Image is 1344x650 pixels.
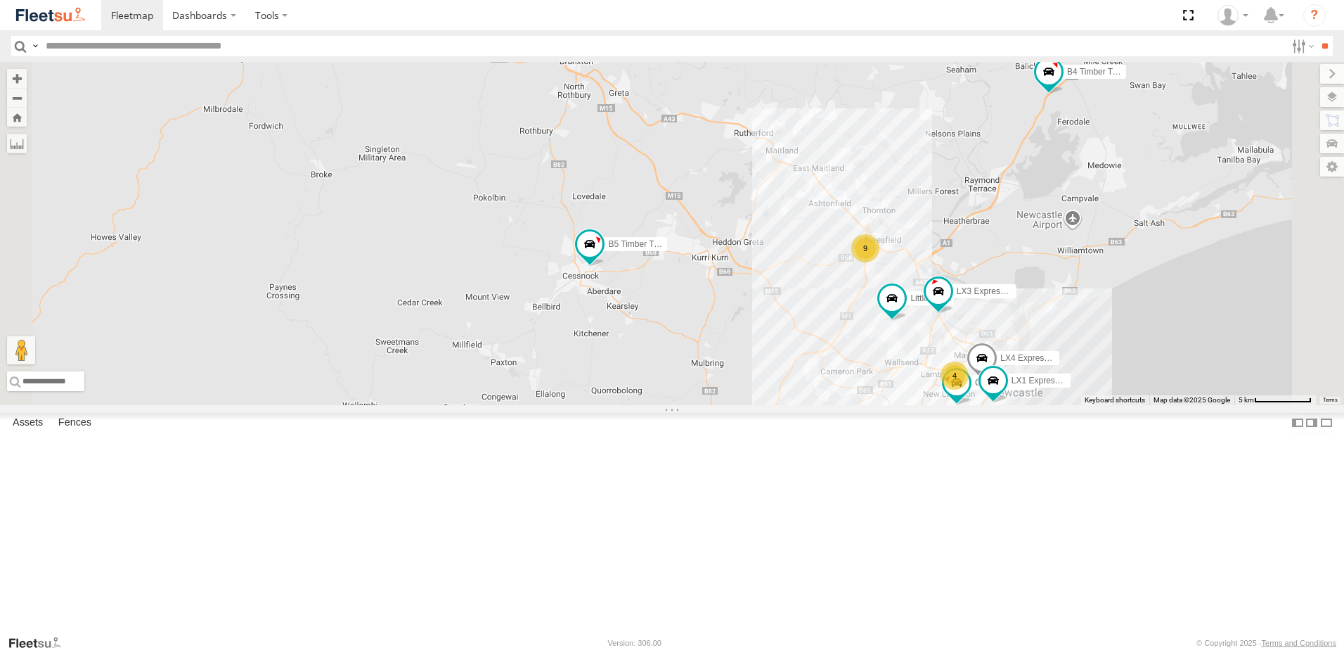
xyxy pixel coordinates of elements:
[941,362,969,390] div: 4
[1000,353,1064,363] span: LX4 Express Ute
[1291,413,1305,433] label: Dock Summary Table to the Left
[7,134,27,153] label: Measure
[1320,157,1344,177] label: Map Settings
[910,293,951,303] span: Little Truck
[1303,4,1326,27] i: ?
[608,639,661,647] div: Version: 306.00
[957,286,1020,296] span: LX3 Express Ute
[1262,639,1336,647] a: Terms and Conditions
[1305,413,1319,433] label: Dock Summary Table to the Right
[1239,396,1254,404] span: 5 km
[14,6,87,25] img: fleetsu-logo-horizontal.svg
[7,336,35,364] button: Drag Pegman onto the map to open Street View
[1213,5,1253,26] div: Matt Curtis
[7,88,27,108] button: Zoom out
[851,234,879,262] div: 9
[6,413,50,433] label: Assets
[51,413,98,433] label: Fences
[1154,396,1230,404] span: Map data ©2025 Google
[1196,639,1336,647] div: © Copyright 2025 -
[1319,413,1333,433] label: Hide Summary Table
[1323,397,1338,403] a: Terms (opens in new tab)
[1067,67,1128,77] span: B4 Timber Truck
[7,108,27,127] button: Zoom Home
[7,69,27,88] button: Zoom in
[1286,36,1317,56] label: Search Filter Options
[30,36,41,56] label: Search Query
[8,636,72,650] a: Visit our Website
[975,378,1037,388] span: C4 Timber Truck
[1012,376,1075,385] span: LX1 Express Ute
[608,239,669,249] span: B5 Timber Truck
[1085,395,1145,405] button: Keyboard shortcuts
[1234,395,1316,405] button: Map Scale: 5 km per 78 pixels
